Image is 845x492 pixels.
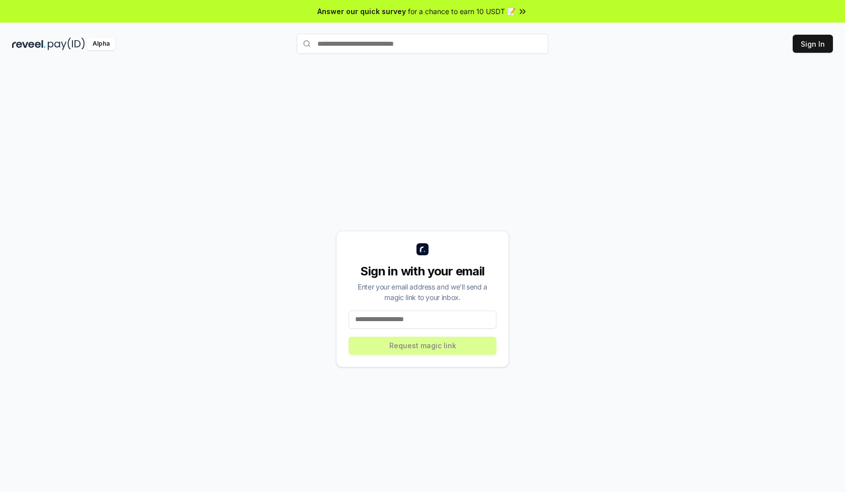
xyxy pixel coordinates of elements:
[87,38,115,50] div: Alpha
[416,243,429,255] img: logo_small
[317,6,406,17] span: Answer our quick survey
[793,35,833,53] button: Sign In
[12,38,46,50] img: reveel_dark
[408,6,516,17] span: for a chance to earn 10 USDT 📝
[48,38,85,50] img: pay_id
[349,263,496,279] div: Sign in with your email
[349,281,496,303] div: Enter your email address and we’ll send a magic link to your inbox.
